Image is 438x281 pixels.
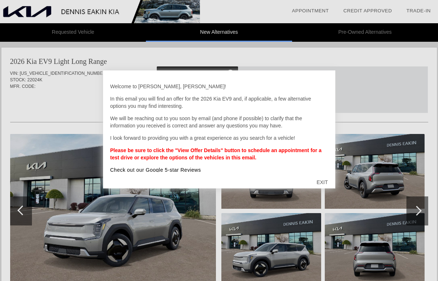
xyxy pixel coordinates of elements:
p: Welcome to [PERSON_NAME], [PERSON_NAME]! [110,83,328,90]
a: Credit Approved [343,8,392,13]
p: I look forward to providing you with a great experience as you search for a vehicle! [110,134,328,142]
strong: Please be sure to click the "View Offer Details" button to schedule an appointment for a test dri... [110,147,322,160]
p: In this email you will find an offer for the 2026 Kia EV9 and, if applicable, a few alternative o... [110,95,328,110]
a: Appointment [292,8,329,13]
a: Trade-In [406,8,431,13]
p: We will be reaching out to you soon by email (and phone if possible) to clarify that the informat... [110,115,328,129]
div: EXIT [309,171,335,193]
a: Check out our Google 5-star Reviews [110,167,201,173]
